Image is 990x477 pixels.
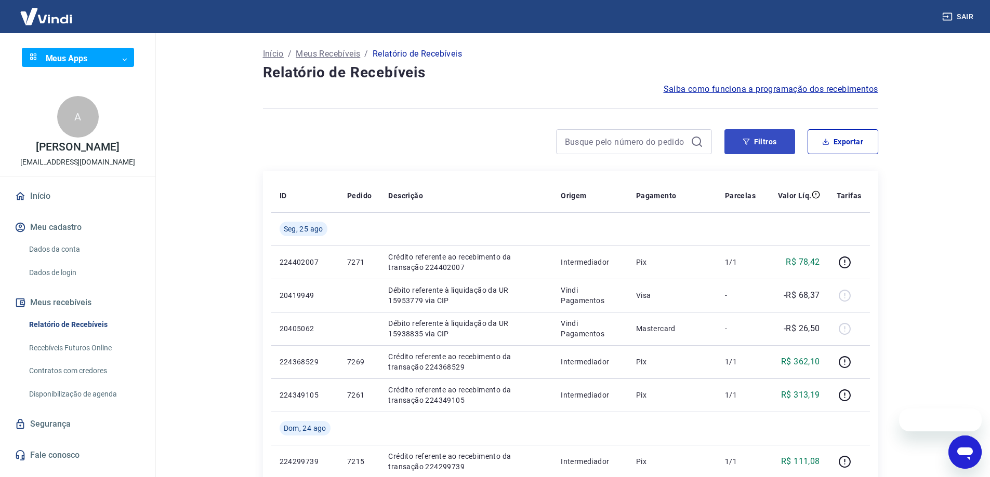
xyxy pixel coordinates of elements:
[284,224,323,234] span: Seg, 25 ago
[25,262,143,283] a: Dados de login
[561,318,619,339] p: Vindi Pagamentos
[347,190,372,201] p: Pedido
[12,444,143,467] a: Fale conosco
[725,290,756,301] p: -
[636,390,708,400] p: Pix
[781,389,820,401] p: R$ 313,19
[284,423,326,433] span: Dom, 24 ago
[784,289,820,302] p: -R$ 68,37
[364,48,368,60] p: /
[280,357,331,367] p: 224368529
[781,455,820,468] p: R$ 111,08
[781,356,820,368] p: R$ 362,10
[25,337,143,359] a: Recebíveis Futuros Online
[725,190,756,201] p: Parcelas
[20,157,135,168] p: [EMAIL_ADDRESS][DOMAIN_NAME]
[263,62,878,83] h4: Relatório de Recebíveis
[388,385,544,405] p: Crédito referente ao recebimento da transação 224349105
[837,190,862,201] p: Tarifas
[561,285,619,306] p: Vindi Pagamentos
[786,256,820,268] p: R$ 78,42
[636,190,677,201] p: Pagamento
[347,456,372,467] p: 7215
[12,413,143,435] a: Segurança
[388,318,544,339] p: Débito referente à liquidação da UR 15938835 via CIP
[725,390,756,400] p: 1/1
[948,435,982,469] iframe: Botão para abrir a janela de mensagens
[12,216,143,239] button: Meu cadastro
[561,357,619,367] p: Intermediador
[565,134,687,149] input: Busque pelo número do pedido
[263,48,284,60] a: Início
[636,323,708,334] p: Mastercard
[288,48,292,60] p: /
[636,357,708,367] p: Pix
[899,408,982,431] iframe: Mensagem da empresa
[725,456,756,467] p: 1/1
[636,290,708,301] p: Visa
[388,252,544,272] p: Crédito referente ao recebimento da transação 224402007
[280,190,287,201] p: ID
[724,129,795,154] button: Filtros
[280,390,331,400] p: 224349105
[12,291,143,314] button: Meus recebíveis
[778,190,812,201] p: Valor Líq.
[280,323,331,334] p: 20405062
[388,285,544,306] p: Débito referente à liquidação da UR 15953779 via CIP
[636,257,708,267] p: Pix
[725,323,756,334] p: -
[347,357,372,367] p: 7269
[280,456,331,467] p: 224299739
[296,48,360,60] a: Meus Recebíveis
[561,390,619,400] p: Intermediador
[373,48,462,60] p: Relatório de Recebíveis
[664,83,878,96] a: Saiba como funciona a programação dos recebimentos
[347,257,372,267] p: 7271
[25,384,143,405] a: Disponibilização de agenda
[280,290,331,301] p: 20419949
[784,322,820,335] p: -R$ 26,50
[388,451,544,472] p: Crédito referente ao recebimento da transação 224299739
[25,314,143,335] a: Relatório de Recebíveis
[940,7,978,26] button: Sair
[388,351,544,372] p: Crédito referente ao recebimento da transação 224368529
[280,257,331,267] p: 224402007
[636,456,708,467] p: Pix
[561,257,619,267] p: Intermediador
[12,1,80,32] img: Vindi
[388,190,423,201] p: Descrição
[725,257,756,267] p: 1/1
[12,185,143,208] a: Início
[25,360,143,381] a: Contratos com credores
[808,129,878,154] button: Exportar
[725,357,756,367] p: 1/1
[561,190,586,201] p: Origem
[561,456,619,467] p: Intermediador
[57,96,99,138] div: A
[25,239,143,260] a: Dados da conta
[347,390,372,400] p: 7261
[36,142,119,153] p: [PERSON_NAME]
